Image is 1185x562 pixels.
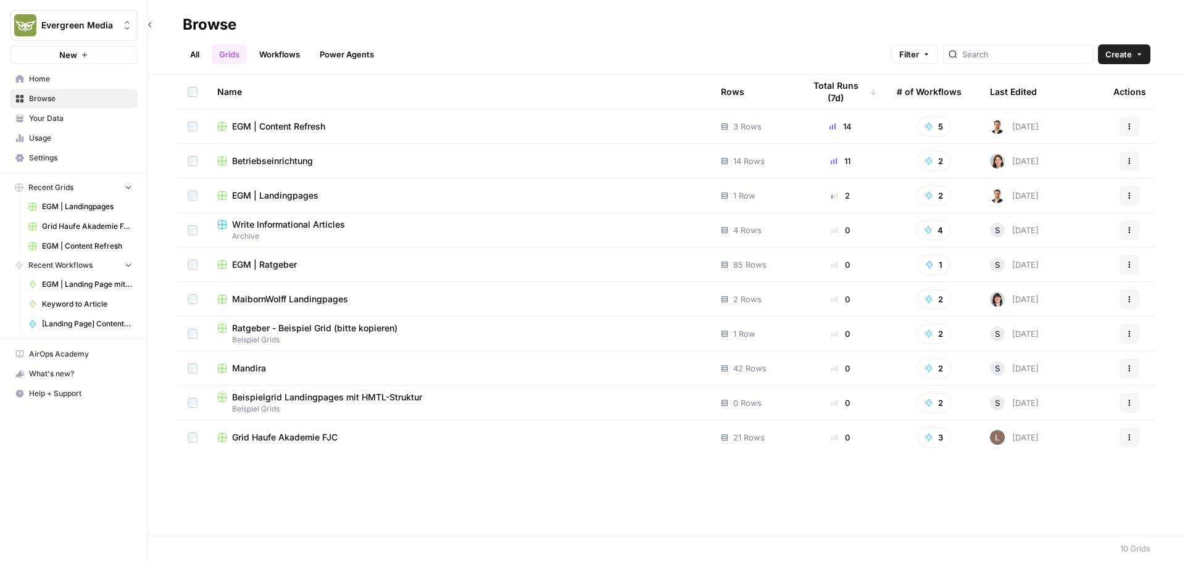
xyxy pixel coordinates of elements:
div: 0 [804,224,877,236]
img: 9ei8zammlfls2gjjhap2otnia9mo [990,154,1005,168]
a: All [183,44,207,64]
span: Grid Haufe Akademie FJC [42,221,132,232]
span: S [995,258,1000,271]
span: Usage [29,133,132,144]
a: EGM | Content Refresh [23,236,138,256]
span: Keyword to Article [42,299,132,310]
span: Beispielgrid Landingpages mit HMTL-Struktur [232,391,422,403]
button: Recent Grids [10,178,138,197]
a: Betriebseinrichtung [217,155,701,167]
span: Filter [899,48,919,60]
span: Settings [29,152,132,163]
span: 21 Rows [733,431,765,444]
span: Ratgeber - Beispiel Grid (bitte kopieren) [232,322,397,334]
span: Write Informational Articles [232,218,345,231]
div: Browse [183,15,236,35]
div: 14 [804,120,877,133]
span: Mandira [232,362,266,374]
div: 0 [804,293,877,305]
a: Settings [10,148,138,168]
a: [Landing Page] Content Brief to Full Page [23,314,138,334]
span: AirOps Academy [29,349,132,360]
button: Recent Workflows [10,256,138,275]
a: Grid Haufe Akademie FJC [217,431,701,444]
a: MaibornWolff Landingpages [217,293,701,305]
div: 0 [804,397,877,409]
div: [DATE] [990,154,1039,168]
span: 0 Rows [733,397,762,409]
a: Write Informational ArticlesArchive [217,218,701,242]
span: S [995,362,1000,374]
button: 2 [917,151,951,171]
a: Your Data [10,109,138,128]
div: # of Workflows [897,75,962,109]
div: Actions [1113,75,1146,109]
div: [DATE] [990,430,1039,445]
a: Workflows [252,44,307,64]
span: EGM | Landing Page mit bestehender Struktur [42,279,132,290]
input: Search [962,48,1087,60]
div: [DATE] [990,395,1039,410]
div: [DATE] [990,223,1039,238]
span: Beispiel Grids [217,334,701,345]
div: [DATE] [990,361,1039,376]
button: Help + Support [10,384,138,403]
span: 2 Rows [733,293,762,305]
span: 4 Rows [733,224,762,236]
div: Name [217,75,701,109]
a: EGM | Landing Page mit bestehender Struktur [23,275,138,294]
span: Home [29,73,132,85]
a: Power Agents [312,44,381,64]
span: Your Data [29,113,132,124]
div: Total Runs (7d) [804,75,877,109]
div: [DATE] [990,292,1039,307]
a: Grids [212,44,247,64]
button: 2 [917,186,951,205]
span: Beispiel Grids [217,403,701,415]
a: Ratgeber - Beispiel Grid (bitte kopieren)Beispiel Grids [217,322,701,345]
span: Recent Grids [28,182,73,193]
div: 0 [804,431,877,444]
button: Filter [891,44,938,64]
div: 0 [804,258,877,271]
div: 0 [804,328,877,340]
span: EGM | Ratgeber [232,258,297,271]
button: Create [1098,44,1150,64]
span: Create [1105,48,1132,60]
img: dg2rw5lz5wrueqm9mfsnexyipzh4 [990,430,1005,445]
button: 1 [917,255,950,275]
button: 4 [916,220,951,240]
span: MaibornWolff Landingpages [232,293,348,305]
a: Beispielgrid Landingpages mit HMTL-StrukturBeispiel Grids [217,391,701,415]
span: 1 Row [733,189,755,202]
div: 10 Grids [1120,542,1150,555]
span: EGM | Landingpages [232,189,318,202]
div: Rows [721,75,744,109]
div: Last Edited [990,75,1037,109]
a: Keyword to Article [23,294,138,314]
div: What's new? [10,365,137,383]
span: [Landing Page] Content Brief to Full Page [42,318,132,329]
span: S [995,328,1000,340]
div: [DATE] [990,257,1039,272]
span: New [59,49,77,61]
img: Evergreen Media Logo [14,14,36,36]
div: [DATE] [990,119,1039,134]
span: 14 Rows [733,155,765,167]
span: EGM | Landingpages [42,201,132,212]
a: AirOps Academy [10,344,138,364]
a: Grid Haufe Akademie FJC [23,217,138,236]
img: tyv1vc9ano6w0k60afnfux898g5f [990,292,1005,307]
button: 2 [917,324,951,344]
button: New [10,46,138,64]
a: EGM | Landingpages [23,197,138,217]
div: 11 [804,155,877,167]
img: u4v8qurxnuxsl37zofn6sc88snm0 [990,119,1005,134]
span: S [995,397,1000,409]
a: Home [10,69,138,89]
a: EGM | Ratgeber [217,258,701,271]
a: Mandira [217,362,701,374]
a: Usage [10,128,138,148]
img: u4v8qurxnuxsl37zofn6sc88snm0 [990,188,1005,203]
span: EGM | Content Refresh [232,120,325,133]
